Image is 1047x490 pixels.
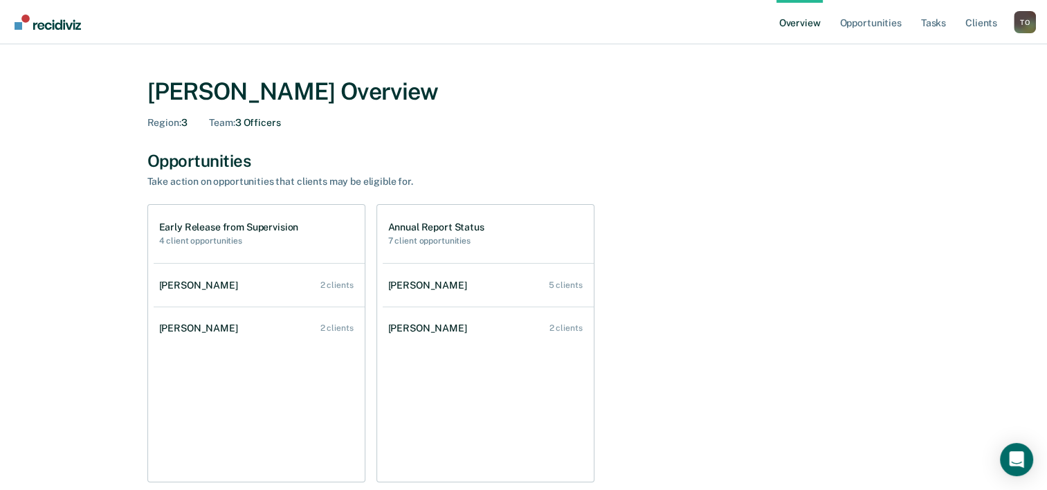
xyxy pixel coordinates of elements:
div: T O [1014,11,1036,33]
div: 3 [147,117,188,129]
div: 3 Officers [209,117,280,129]
div: Opportunities [147,151,900,171]
div: 5 clients [549,280,583,290]
a: [PERSON_NAME] 2 clients [154,309,365,348]
h1: Annual Report Status [388,221,484,233]
h2: 7 client opportunities [388,236,484,246]
div: 2 clients [320,280,354,290]
div: [PERSON_NAME] [159,323,244,334]
h2: 4 client opportunities [159,236,299,246]
h1: Early Release from Supervision [159,221,299,233]
div: [PERSON_NAME] Overview [147,78,900,106]
span: Team : [209,117,235,128]
div: [PERSON_NAME] [159,280,244,291]
span: Region : [147,117,181,128]
a: [PERSON_NAME] 2 clients [154,266,365,305]
div: Take action on opportunities that clients may be eligible for. [147,176,632,188]
a: [PERSON_NAME] 5 clients [383,266,594,305]
div: 2 clients [320,323,354,333]
div: 2 clients [549,323,583,333]
div: [PERSON_NAME] [388,280,473,291]
button: Profile dropdown button [1014,11,1036,33]
div: Open Intercom Messenger [1000,443,1033,476]
img: Recidiviz [15,15,81,30]
div: [PERSON_NAME] [388,323,473,334]
a: [PERSON_NAME] 2 clients [383,309,594,348]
